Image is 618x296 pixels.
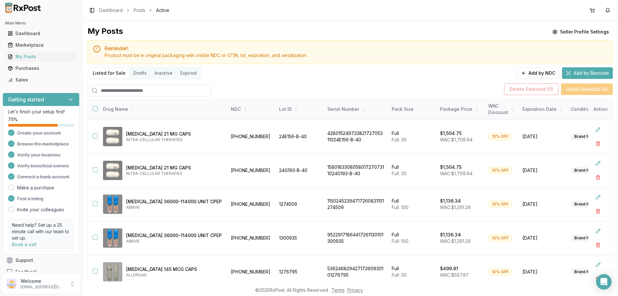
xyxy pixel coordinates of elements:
p: ABBVIE [126,239,222,244]
span: WAC: $1,291.29 [440,238,471,244]
td: 1300935 [275,221,323,255]
img: User avatar [6,279,17,289]
div: Brand New [571,167,599,174]
img: Creon 36000-114000 UNIT CPEP [103,228,122,248]
div: 12% OFF [488,133,512,140]
div: Dashboard [8,30,74,37]
span: WAC: $1,709.94 [440,171,473,176]
a: Dashboard [99,7,123,14]
img: RxPost Logo [3,3,44,13]
button: Inactive [151,68,176,78]
img: Caplyta 21 MG CAPS [103,161,122,180]
a: Posts [134,7,145,14]
td: Full [388,255,436,289]
td: 15801833080580172707311024G193-B-40 [323,154,388,187]
a: Sales [5,74,77,86]
td: [PHONE_NUMBER] [227,187,275,221]
td: Full [388,120,436,154]
span: [DATE] [522,269,563,275]
p: [MEDICAL_DATA] 21 MG CAPS [126,131,222,137]
td: Full [388,187,436,221]
img: Linzess 145 MCG CAPS [103,262,122,282]
span: Verify your business [17,152,61,158]
button: Feedback [3,266,80,278]
button: Edit [592,158,604,169]
p: $1,504.75 [440,164,462,170]
button: Add by Barcode [562,67,613,79]
button: Seller Profile Settings [548,26,613,38]
div: Sales [8,77,74,83]
button: Dashboard [3,28,80,39]
p: $1,504.75 [440,130,462,137]
td: [PHONE_NUMBER] [227,154,275,187]
button: Delete [592,273,604,285]
p: [MEDICAL_DATA] 145 MCG CAPS [126,266,222,272]
button: Delete [592,205,604,217]
p: INTRA-CELLULAR THERAPIES [126,137,222,142]
div: 12% OFF [488,167,512,174]
p: [MEDICAL_DATA] 36000-114000 UNIT CPEP [126,232,222,239]
td: 24E156-B-40 [275,120,323,154]
div: 12% OFF [488,268,512,275]
button: Edit [592,259,604,271]
button: Edit [592,191,604,203]
div: Product must be in original packaging with visible NDC or GTIN, lot, expiration, and serialization. [105,52,607,59]
span: Full: 30 [392,171,407,176]
th: Pack Size [388,99,436,120]
button: My Posts [3,52,80,62]
span: Full: 30 [392,137,407,142]
div: Drug Name [103,106,222,112]
a: Privacy [347,287,363,293]
a: Dashboard [5,28,77,39]
span: Connect a bank account [17,174,69,180]
div: 12% OFF [488,234,512,242]
a: Marketplace [5,39,77,51]
div: Brand New [571,234,599,242]
p: ABBVIE [126,205,222,210]
div: Serial Number [327,106,384,112]
td: [PHONE_NUMBER] [227,255,275,289]
span: Active [156,7,169,14]
div: My Posts [8,53,74,60]
div: Lot ID [279,106,320,112]
a: My Posts [5,51,77,62]
td: 53624682942717260930101276795 [323,255,388,289]
div: Open Intercom Messenger [596,274,612,290]
div: WAC Discount [488,103,515,116]
button: Delete [592,239,604,251]
span: [DATE] [522,201,563,207]
span: Full: 100 [392,238,408,244]
span: Create your account [17,130,61,136]
div: 12% OFF [488,201,512,208]
p: ALLERGAN [126,272,222,278]
p: $499.81 [440,265,458,272]
span: [DATE] [522,133,563,140]
button: Expired [176,68,201,78]
button: Edit [592,124,604,135]
button: Marketplace [3,40,80,50]
h3: Getting started [8,96,44,103]
p: Need help? Set up a 25 minute call with our team to set up. [12,222,70,241]
button: Delete [592,138,604,149]
td: 1274509 [275,187,323,221]
button: Purchases [3,63,80,73]
a: Purchases [5,62,77,74]
span: Feedback [15,269,37,275]
p: [MEDICAL_DATA] 21 MG CAPS [126,165,222,171]
img: Caplyta 21 MG CAPS [103,127,122,146]
img: Creon 36000-114000 UNIT CPEP [103,195,122,214]
button: Sales [3,75,80,85]
p: [EMAIL_ADDRESS][DOMAIN_NAME] [21,284,65,290]
a: Book a call [12,242,37,247]
span: Verify beneficial owners [17,163,69,169]
div: Brand New [571,268,599,275]
td: Full [388,221,436,255]
span: Browse the marketplace [17,141,69,147]
td: 24G193-B-40 [275,154,323,187]
div: Marketplace [8,42,74,48]
nav: breadcrumb [99,7,169,14]
td: 1276795 [275,255,323,289]
button: Delete [592,172,604,183]
span: Post a listing [17,196,43,202]
p: $1,136.34 [440,198,461,204]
